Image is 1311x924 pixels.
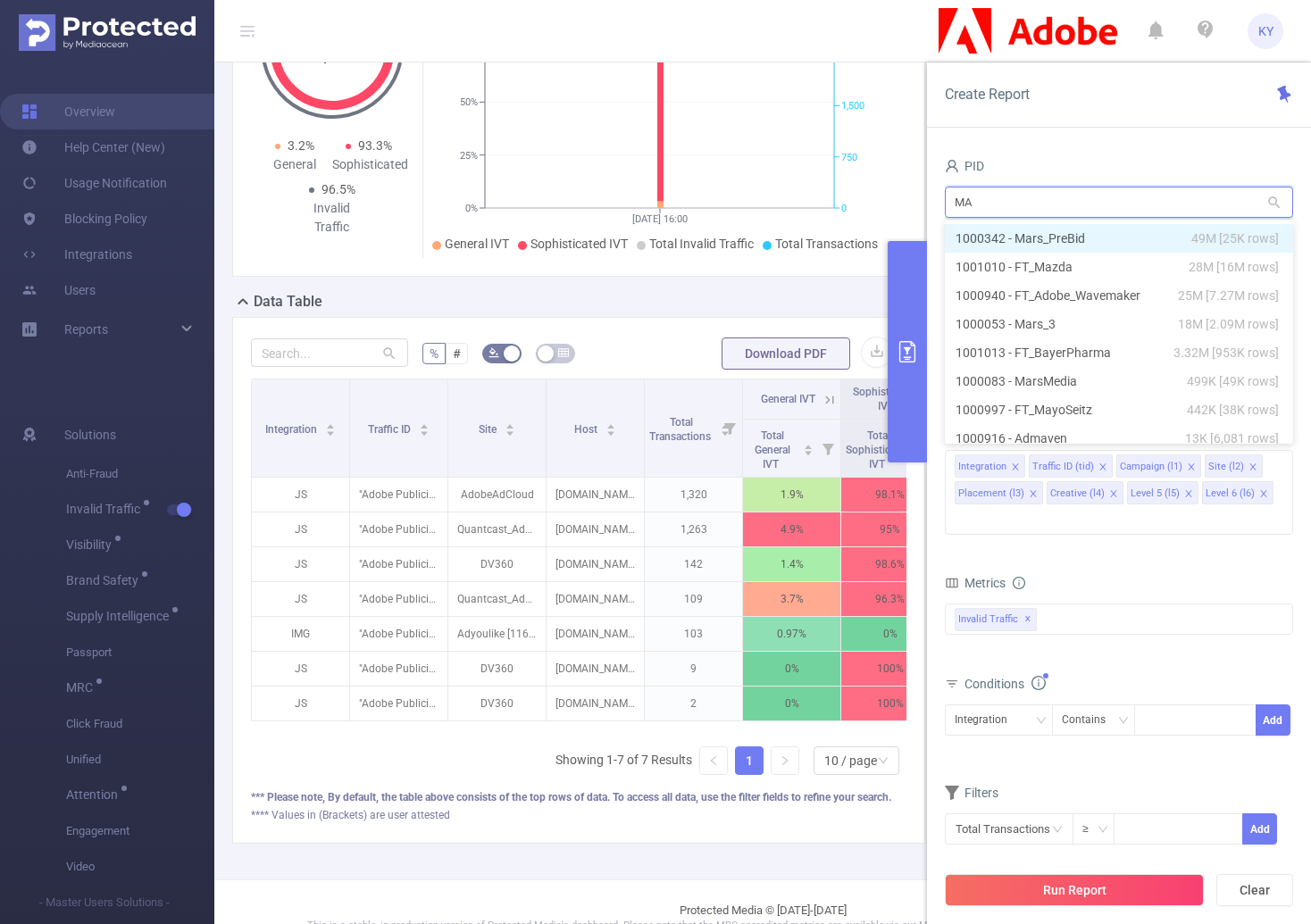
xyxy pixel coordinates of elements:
i: icon: close [1029,489,1038,500]
a: Users [21,272,96,308]
div: Site (l2) [1208,455,1244,479]
i: icon: caret-down [420,429,430,434]
p: 1,320 [645,478,742,512]
span: Traffic ID [368,423,413,436]
a: Blocking Policy [21,201,147,237]
p: 0% [743,687,840,720]
span: Engagement [66,813,214,849]
span: General IVT [761,393,815,405]
p: 1.4% [743,547,840,581]
span: General IVT [445,237,509,251]
tspan: 50% [460,97,478,109]
i: icon: caret-up [804,442,814,447]
a: 1 [736,747,763,774]
tspan: 1,500 [841,101,864,112]
p: Adyoulike [11655] [448,617,546,651]
span: 93.3% [358,138,392,153]
p: JS [252,652,349,686]
span: Video [66,849,214,885]
i: icon: info-circle [1031,676,1046,690]
i: icon: down [878,755,889,768]
p: "Adobe Publicis Emea Tier 3" [34289] [350,652,447,686]
p: [DOMAIN_NAME] [547,478,644,512]
a: Integrations [21,237,132,272]
span: Total General IVT [755,429,790,470]
i: icon: close [1109,489,1118,500]
p: DV360 [448,547,546,581]
div: Contains [1062,705,1118,735]
a: Usage Notification [21,165,167,201]
span: KY [1258,13,1273,49]
span: # [453,346,461,361]
p: "Adobe Publicis Emea Tier 1" [27133] [350,512,447,546]
div: Sort [605,421,616,432]
p: 0% [743,652,840,686]
div: ≥ [1082,814,1101,844]
span: Sophisticated IVT [853,386,918,412]
i: icon: user [945,159,959,173]
i: icon: close [1098,462,1107,473]
div: *** Please note, By default, the table above consists of the top rows of data. To access all data... [251,789,906,805]
div: Integration [958,455,1006,479]
li: 1000342 - Mars_PreBid [945,224,1293,253]
p: "Adobe Publicis Emea Tier 1" [27133] [350,617,447,651]
i: icon: caret-up [505,421,515,427]
p: [DOMAIN_NAME] [547,547,644,581]
span: 25M [7.27M rows] [1178,286,1279,305]
span: Total Sophisticated IVT [846,429,911,470]
i: icon: caret-up [326,421,336,427]
span: % [430,346,438,361]
div: **** Values in (Brackets) are user attested [251,807,906,823]
p: 0.97% [743,617,840,651]
i: icon: down [1036,715,1047,728]
a: Overview [21,94,115,129]
img: Protected Media [19,14,196,51]
span: 3.32M [953K rows] [1173,343,1279,362]
li: 1000083 - MarsMedia [945,367,1293,395]
span: Unified [66,742,214,778]
span: 28M [16M rows] [1189,257,1279,277]
span: 96.5% [321,182,355,196]
p: [DOMAIN_NAME] [547,582,644,616]
p: 96.3% [841,582,939,616]
span: Anti-Fraud [66,456,214,492]
i: icon: caret-down [804,448,814,454]
p: AdobeAdCloud [448,478,546,512]
a: Reports [64,312,108,347]
button: Download PDF [722,337,850,370]
li: Level 6 (l6) [1202,481,1273,504]
div: Integration [955,705,1020,735]
li: 1000053 - Mars_3 [945,310,1293,338]
p: 142 [645,547,742,581]
span: PID [945,159,984,173]
i: icon: right [780,755,790,766]
p: 1,263 [645,512,742,546]
h2: Data Table [254,291,322,312]
span: Metrics [945,576,1006,590]
input: Search... [251,338,408,367]
p: "Adobe Publicis Emea Tier 1" [27133] [350,547,447,581]
li: Integration [955,454,1025,478]
i: icon: down [1118,715,1129,728]
i: icon: caret-down [505,429,515,434]
i: icon: caret-down [606,429,616,434]
li: Site (l2) [1205,454,1263,478]
span: Sophisticated IVT [530,237,628,251]
p: 2 [645,687,742,720]
span: Site [479,423,499,436]
li: 1001010 - FT_Mazda [945,253,1293,281]
li: Showing 1-7 of 7 Results [555,746,692,775]
span: 499K [49K rows] [1187,371,1279,391]
li: 1000940 - FT_Adobe_Wavemaker [945,281,1293,310]
li: Creative (l4) [1047,481,1123,504]
span: Invalid Traffic [955,608,1037,631]
p: 0% [841,617,939,651]
li: Previous Page [699,746,728,775]
i: icon: close [1011,462,1020,473]
div: Traffic ID (tid) [1032,455,1094,479]
div: Sort [803,442,814,453]
i: icon: caret-down [326,429,336,434]
p: 1.9% [743,478,840,512]
button: Add [1256,704,1290,736]
p: 103 [645,617,742,651]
